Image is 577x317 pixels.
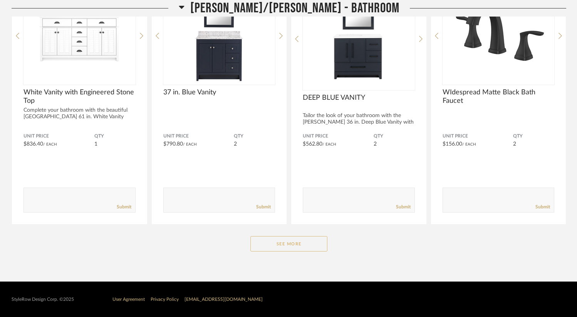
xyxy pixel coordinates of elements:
[23,141,43,147] span: $836.40
[256,204,271,210] a: Submit
[94,141,97,147] span: 1
[185,297,263,302] a: [EMAIL_ADDRESS][DOMAIN_NAME]
[443,141,462,147] span: $156.00
[183,143,197,146] span: / Each
[513,141,516,147] span: 2
[151,297,179,302] a: Privacy Policy
[43,143,57,146] span: / Each
[322,143,336,146] span: / Each
[23,88,136,105] span: White Vanity with Engineered Stone Top
[117,204,131,210] a: Submit
[443,88,555,105] span: WIdespread Matte Black Bath Faucet
[303,112,415,132] div: Tailor the look of your bathroom with the [PERSON_NAME] 36 in. Deep Blue Vanity with Cultured Mar...
[23,107,136,127] div: Complete your bathroom with the beautiful [GEOGRAPHIC_DATA] 61 in. White Vanity with Engineered ...
[303,94,415,102] span: DEEP BLUE VANITY
[94,133,136,139] span: QTY
[112,297,145,302] a: User Agreement
[374,141,377,147] span: 2
[396,204,411,210] a: Submit
[23,133,94,139] span: Unit Price
[163,88,275,97] span: 37 in. Blue Vanity
[374,133,415,139] span: QTY
[462,143,476,146] span: / Each
[163,133,234,139] span: Unit Price
[234,141,237,147] span: 2
[443,133,513,139] span: Unit Price
[535,204,550,210] a: Submit
[303,133,374,139] span: Unit Price
[163,141,183,147] span: $790.80
[234,133,275,139] span: QTY
[303,141,322,147] span: $562.80
[513,133,554,139] span: QTY
[12,297,74,302] div: StyleRow Design Corp. ©2025
[250,236,327,252] button: See More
